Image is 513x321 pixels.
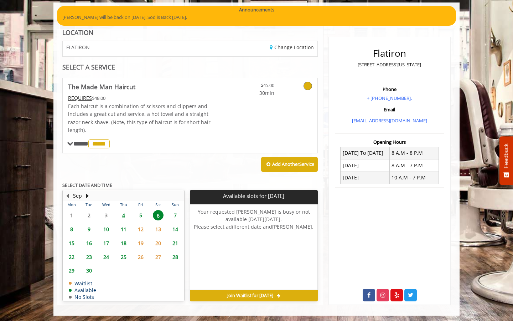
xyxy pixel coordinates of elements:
p: [PERSON_NAME] will be back on [DATE]. Sod is Back [DATE]. [62,14,451,21]
td: Select day6 [149,209,166,223]
th: Wed [98,201,115,208]
span: 9 [84,224,94,234]
span: 18 [118,238,129,248]
p: [STREET_ADDRESS][US_STATE] [337,61,442,68]
span: 27 [153,252,164,262]
button: Previous Month [64,192,70,200]
td: 8 A.M - 7 P.M [389,159,439,172]
span: 16 [84,238,94,248]
span: 15 [66,238,77,248]
td: Select day16 [80,236,97,250]
a: + [PHONE_NUMBER]. [367,95,412,101]
span: 4 [118,210,129,220]
button: Feedback - Show survey [499,136,513,185]
td: Select day27 [149,250,166,264]
span: Join Waitlist for [DATE] [227,293,273,299]
b: LOCATION [62,28,93,37]
span: 10 [101,224,112,234]
b: Announcements [239,6,274,14]
td: No Slots [69,294,96,300]
td: Waitlist [69,281,96,286]
p: Available slots for [DATE] [193,193,315,199]
h6: Your requested [PERSON_NAME] is busy or not available [DATE][DATE]. Please select a different dat... [190,208,317,282]
td: Select day23 [80,250,97,264]
td: Select day28 [167,250,184,264]
th: Mon [63,201,80,208]
td: Select day22 [63,250,80,264]
span: 6 [153,210,164,220]
h2: Flatiron [337,48,442,58]
span: 21 [170,238,181,248]
td: Select day12 [132,222,149,236]
span: 8 [66,224,77,234]
th: Sat [149,201,166,208]
td: [DATE] To [DATE] [341,147,390,159]
span: 13 [153,224,164,234]
td: Select day4 [115,209,132,223]
h3: Email [337,107,442,112]
td: Select day5 [132,209,149,223]
span: 11 [118,224,129,234]
b: Add Another Service [272,161,314,167]
th: Tue [80,201,97,208]
td: Select day26 [132,250,149,264]
td: 10 A.M - 7 P.M [389,172,439,184]
button: Add AnotherService [261,157,318,172]
b: The Made Man Haircut [68,82,135,92]
span: 29 [66,265,77,276]
h3: Phone [337,87,442,92]
td: Select day19 [132,236,149,250]
a: [EMAIL_ADDRESS][DOMAIN_NAME] [352,117,427,124]
td: 8 A.M - 8 P.M [389,147,439,159]
td: Select day20 [149,236,166,250]
span: 12 [135,224,146,234]
span: 5 [135,210,146,220]
button: Next Month [84,192,90,200]
span: FLATIRON [66,45,90,50]
td: Select day10 [98,222,115,236]
a: $45.00 [232,78,274,97]
td: Select day13 [149,222,166,236]
span: 26 [135,252,146,262]
td: Select day18 [115,236,132,250]
td: Select day14 [167,222,184,236]
span: 23 [84,252,94,262]
span: 17 [101,238,112,248]
td: Select day7 [167,209,184,223]
button: Sep [73,192,82,200]
td: Select day15 [63,236,80,250]
span: Each haircut is a combination of scissors and clippers and includes a great cut and service, a ho... [68,103,211,133]
td: Select day29 [63,264,80,278]
h3: Opening Hours [335,139,444,144]
b: SELECT DATE AND TIME [62,182,112,188]
th: Thu [115,201,132,208]
span: 30min [232,89,274,97]
td: Select day24 [98,250,115,264]
td: [DATE] [341,172,390,184]
span: 28 [170,252,181,262]
span: 14 [170,224,181,234]
td: Select day21 [167,236,184,250]
div: $48.00 [68,94,211,102]
td: Select day11 [115,222,132,236]
td: [DATE] [341,159,390,172]
th: Fri [132,201,149,208]
span: 7 [170,210,181,220]
span: 25 [118,252,129,262]
a: Change Location [270,44,314,51]
span: This service needs some Advance to be paid before we block your appointment [68,95,92,101]
td: Select day30 [80,264,97,278]
span: 22 [66,252,77,262]
span: Feedback [503,143,509,168]
th: Sun [167,201,184,208]
td: Select day9 [80,222,97,236]
div: SELECT A SERVICE [62,64,318,71]
span: 24 [101,252,112,262]
span: 30 [84,265,94,276]
td: Select day8 [63,222,80,236]
span: 20 [153,238,164,248]
td: Available [69,287,96,293]
td: Select day25 [115,250,132,264]
td: Select day17 [98,236,115,250]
